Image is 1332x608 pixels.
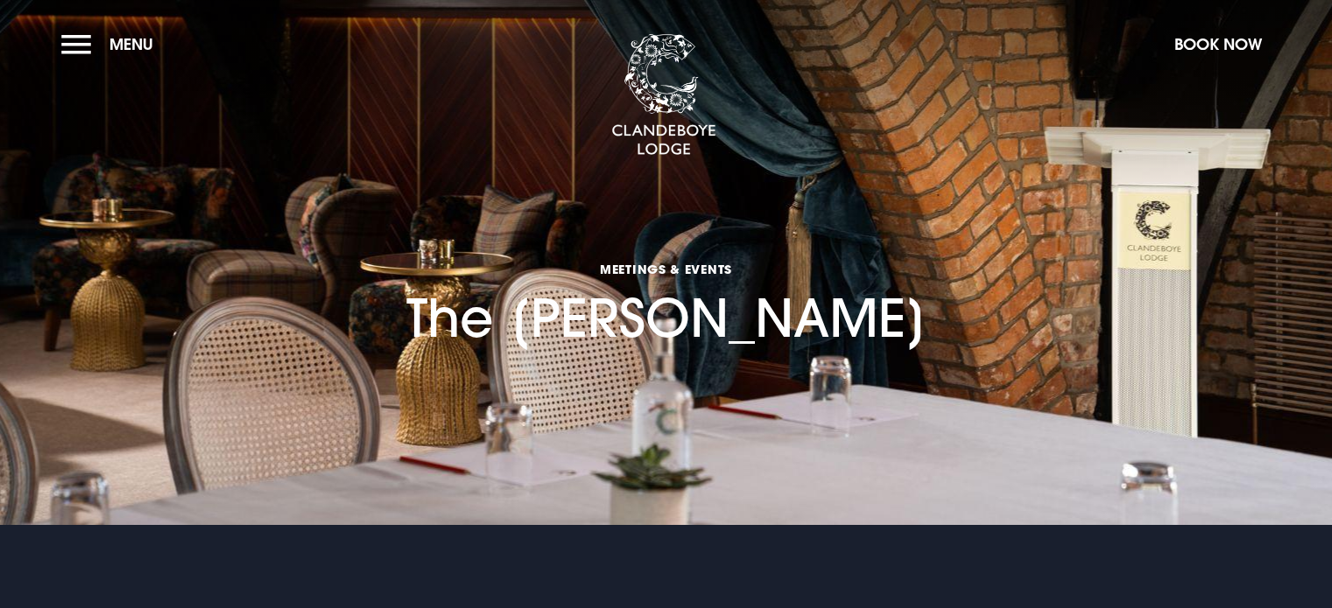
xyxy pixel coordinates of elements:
[406,261,927,277] span: Meetings & Events
[1166,25,1271,63] button: Book Now
[61,25,162,63] button: Menu
[109,34,153,54] span: Menu
[611,34,716,157] img: Clandeboye Lodge
[406,185,927,349] h1: The [PERSON_NAME]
